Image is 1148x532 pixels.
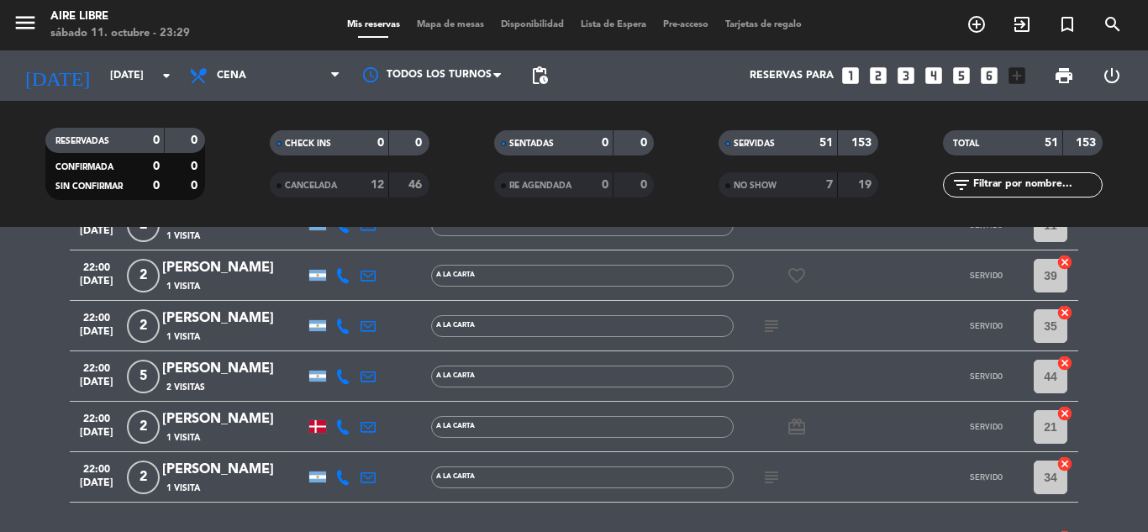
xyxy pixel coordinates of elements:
[895,65,917,87] i: looks_3
[509,140,554,148] span: SENTADAS
[717,20,810,29] span: Tarjetas de regalo
[162,459,305,481] div: [PERSON_NAME]
[572,20,655,29] span: Lista de Espera
[162,358,305,380] div: [PERSON_NAME]
[602,179,608,191] strong: 0
[972,176,1102,194] input: Filtrar por nombre...
[166,229,200,243] span: 1 Visita
[970,422,1003,431] span: SERVIDO
[76,357,118,377] span: 22:00
[76,477,118,497] span: [DATE]
[761,316,782,336] i: subject
[966,14,987,34] i: add_circle_outline
[655,20,717,29] span: Pre-acceso
[127,309,160,343] span: 2
[970,371,1003,381] span: SERVIDO
[1045,137,1058,149] strong: 51
[55,163,113,171] span: CONFIRMADA
[970,472,1003,482] span: SERVIDO
[1057,14,1077,34] i: turned_in_not
[436,271,475,278] span: A LA CARTA
[944,461,1028,494] button: SERVIDO
[1056,405,1073,422] i: cancel
[156,66,176,86] i: arrow_drop_down
[1076,137,1099,149] strong: 153
[127,259,160,292] span: 2
[436,322,475,329] span: A LA CARTA
[1056,355,1073,371] i: cancel
[640,179,650,191] strong: 0
[602,137,608,149] strong: 0
[436,473,475,480] span: A LA CARTA
[76,326,118,345] span: [DATE]
[166,330,200,344] span: 1 Visita
[509,182,571,190] span: RE AGENDADA
[1006,65,1028,87] i: add_box
[953,140,979,148] span: TOTAL
[970,321,1003,330] span: SERVIDO
[191,180,201,192] strong: 0
[76,307,118,326] span: 22:00
[529,66,550,86] span: pending_actions
[13,10,38,41] button: menu
[970,271,1003,280] span: SERVIDO
[76,225,118,245] span: [DATE]
[166,482,200,495] span: 1 Visita
[1103,14,1123,34] i: search
[285,140,331,148] span: CHECK INS
[944,259,1028,292] button: SERVIDO
[851,137,875,149] strong: 153
[867,65,889,87] i: looks_two
[436,423,475,429] span: A LA CARTA
[50,8,190,25] div: Aire Libre
[840,65,861,87] i: looks_one
[217,70,246,82] span: Cena
[944,360,1028,393] button: SERVIDO
[127,410,160,444] span: 2
[76,256,118,276] span: 22:00
[923,65,945,87] i: looks_4
[153,180,160,192] strong: 0
[640,137,650,149] strong: 0
[1087,50,1135,101] div: LOG OUT
[191,161,201,172] strong: 0
[951,65,972,87] i: looks_5
[1102,66,1122,86] i: power_settings_new
[944,309,1028,343] button: SERVIDO
[826,179,833,191] strong: 7
[787,417,807,437] i: card_giftcard
[166,431,200,445] span: 1 Visita
[76,276,118,295] span: [DATE]
[377,137,384,149] strong: 0
[13,10,38,35] i: menu
[127,360,160,393] span: 5
[162,257,305,279] div: [PERSON_NAME]
[76,408,118,427] span: 22:00
[55,137,109,145] span: RESERVADAS
[339,20,408,29] span: Mis reservas
[408,179,425,191] strong: 46
[734,182,777,190] span: NO SHOW
[858,179,875,191] strong: 19
[76,458,118,477] span: 22:00
[408,20,492,29] span: Mapa de mesas
[436,372,475,379] span: A LA CARTA
[944,410,1028,444] button: SERVIDO
[492,20,572,29] span: Disponibilidad
[819,137,833,149] strong: 51
[50,25,190,42] div: sábado 11. octubre - 23:29
[978,65,1000,87] i: looks_6
[162,408,305,430] div: [PERSON_NAME]
[734,140,775,148] span: SERVIDAS
[371,179,384,191] strong: 12
[166,280,200,293] span: 1 Visita
[76,427,118,446] span: [DATE]
[787,266,807,286] i: favorite_border
[13,57,102,94] i: [DATE]
[750,70,834,82] span: Reservas para
[191,134,201,146] strong: 0
[1056,304,1073,321] i: cancel
[415,137,425,149] strong: 0
[153,134,160,146] strong: 0
[127,461,160,494] span: 2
